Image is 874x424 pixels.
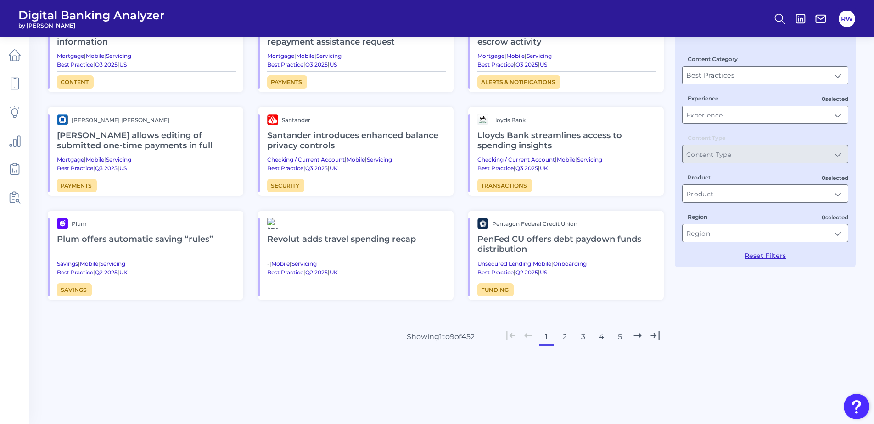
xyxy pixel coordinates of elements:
[330,61,337,68] a: US
[525,52,527,59] span: |
[57,114,68,125] img: brand logo
[305,165,328,172] a: Q3 2025
[365,156,367,163] span: |
[57,165,93,172] a: Best Practice
[553,260,587,267] a: Onboarding
[78,260,80,267] span: |
[688,174,711,181] label: Product
[119,61,127,68] a: US
[477,229,656,260] h2: PenFed CU offers debt paydown funds distribution
[57,269,93,276] a: Best Practice
[745,251,786,260] button: Reset Filters
[57,229,236,250] h2: Plum offers automatic saving “rules”​
[57,218,68,229] img: brand logo
[267,179,304,192] a: Security
[514,269,515,276] span: |
[267,269,303,276] a: Best Practice
[57,75,94,89] a: Content
[477,114,656,125] a: brand logoLloyds Bank
[86,156,104,163] a: Mobile
[100,260,125,267] a: Servicing
[477,125,656,156] h2: Lloyds Bank streamlines access to spending insights
[57,218,236,229] a: brand logoPlum
[330,269,338,276] a: UK
[303,269,305,276] span: |
[271,260,290,267] a: Mobile
[538,165,540,172] span: |
[267,22,446,52] h2: NavyFed requires thorough details on repayment assistance request
[551,260,553,267] span: |
[477,114,488,125] img: brand logo
[538,61,540,68] span: |
[119,269,128,276] a: UK
[282,117,310,123] span: Santander
[267,61,303,68] a: Best Practice
[492,220,577,227] span: Pentagon Federal Credit Union
[492,117,526,123] span: Lloyds Bank
[267,125,446,156] h2: Santander introduces enhanced balance privacy controls
[95,165,118,172] a: Q3 2025
[477,218,488,229] img: brand logo
[296,52,314,59] a: Mobile
[303,61,305,68] span: |
[118,61,119,68] span: |
[267,218,278,229] img: brand logo
[683,145,848,163] input: Content Type
[267,75,307,89] span: Payments
[477,283,514,296] span: Funding
[477,52,504,59] a: Mortgage
[515,61,538,68] a: Q3 2025
[57,156,84,163] a: Mortgage
[267,229,446,250] h2: Revolut adds travel spending recap​
[477,61,514,68] a: Best Practice
[839,11,855,27] button: RW
[84,156,86,163] span: |
[477,179,532,192] a: Transactions
[477,156,555,163] a: Checking / Current Account
[477,269,514,276] a: Best Practice
[118,165,119,172] span: |
[527,52,552,59] a: Servicing
[316,52,342,59] a: Servicing
[57,260,78,267] a: Savings
[86,52,104,59] a: Mobile
[576,329,590,344] button: 3
[594,329,609,344] button: 4
[267,260,269,267] span: -
[290,260,291,267] span: |
[95,269,118,276] a: Q2 2025
[330,165,338,172] a: UK
[328,61,330,68] span: |
[477,218,656,229] a: brand logoPentagon Federal Credit Union
[345,156,347,163] span: |
[515,165,538,172] a: Q3 2025
[477,260,531,267] a: Unsecured Lending
[72,220,87,227] span: Plum
[347,156,365,163] a: Mobile
[515,269,538,276] a: Q2 2025
[294,52,296,59] span: |
[683,106,848,123] input: Experience
[57,114,236,125] a: brand logo[PERSON_NAME] [PERSON_NAME]
[555,156,557,163] span: |
[477,75,560,89] a: Alerts & Notifications
[93,61,95,68] span: |
[540,165,548,172] a: UK
[80,260,98,267] a: Mobile
[407,332,475,341] div: Showing 1 to 9 of 452
[106,156,131,163] a: Servicing
[539,329,554,344] button: 1
[314,52,316,59] span: |
[104,52,106,59] span: |
[538,269,540,276] span: |
[267,165,303,172] a: Best Practice
[688,56,738,62] label: Content Category
[514,165,515,172] span: |
[267,218,446,229] a: brand logo
[506,52,525,59] a: Mobile
[72,117,169,123] span: [PERSON_NAME] [PERSON_NAME]
[612,329,627,344] button: 5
